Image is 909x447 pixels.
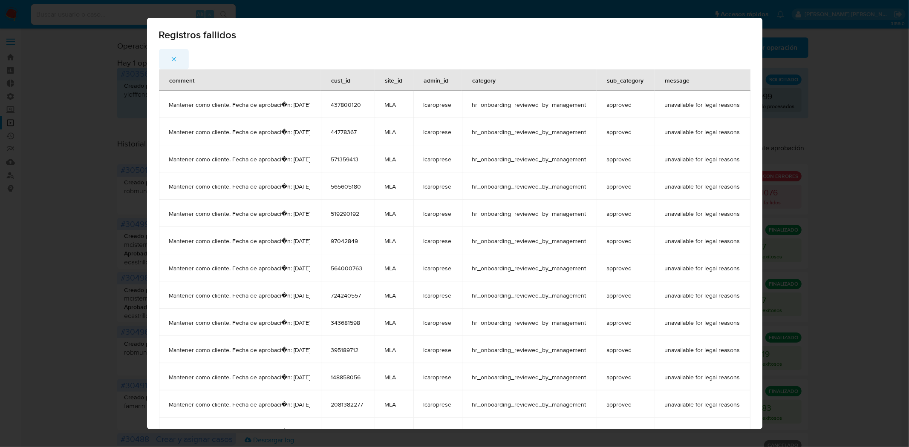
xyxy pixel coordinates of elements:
[159,70,205,90] div: comment
[331,401,364,408] span: 2081382277
[472,210,586,218] span: hr_onboarding_reviewed_by_management
[424,292,452,299] span: lcaroprese
[385,155,403,163] span: MLA
[665,401,740,408] span: unavailable for legal reasons
[665,264,740,272] span: unavailable for legal reasons
[169,373,311,381] span: Mantener como cliente. Fecha de aprobaci�n: [DATE]
[665,319,740,327] span: unavailable for legal reasons
[169,319,311,327] span: Mantener como cliente. Fecha de aprobaci�n: [DATE]
[597,70,654,90] div: sub_category
[385,373,403,381] span: MLA
[321,70,361,90] div: cust_id
[665,101,740,109] span: unavailable for legal reasons
[169,237,311,245] span: Mantener como cliente. Fecha de aprobaci�n: [DATE]
[607,346,644,354] span: approved
[424,428,452,436] span: lcaroprese
[331,155,364,163] span: 571359413
[472,237,586,245] span: hr_onboarding_reviewed_by_management
[472,128,586,136] span: hr_onboarding_reviewed_by_management
[331,237,364,245] span: 97042849
[472,428,586,436] span: hr_onboarding_reviewed_by_management
[385,264,403,272] span: MLA
[424,401,452,408] span: lcaroprese
[385,319,403,327] span: MLA
[472,292,586,299] span: hr_onboarding_reviewed_by_management
[607,237,644,245] span: approved
[169,346,311,354] span: Mantener como cliente. Fecha de aprobaci�n: [DATE]
[385,237,403,245] span: MLA
[462,70,506,90] div: category
[472,373,586,381] span: hr_onboarding_reviewed_by_management
[385,210,403,218] span: MLA
[331,101,364,109] span: 437800120
[331,346,364,354] span: 395189712
[472,183,586,190] span: hr_onboarding_reviewed_by_management
[665,210,740,218] span: unavailable for legal reasons
[385,101,403,109] span: MLA
[472,319,586,327] span: hr_onboarding_reviewed_by_management
[385,183,403,190] span: MLA
[472,101,586,109] span: hr_onboarding_reviewed_by_management
[331,373,364,381] span: 148858056
[607,292,644,299] span: approved
[607,319,644,327] span: approved
[385,401,403,408] span: MLA
[655,70,700,90] div: message
[607,183,644,190] span: approved
[472,401,586,408] span: hr_onboarding_reviewed_by_management
[607,401,644,408] span: approved
[472,264,586,272] span: hr_onboarding_reviewed_by_management
[665,292,740,299] span: unavailable for legal reasons
[169,401,311,408] span: Mantener como cliente. Fecha de aprobaci�n: [DATE]
[169,292,311,299] span: Mantener como cliente. Fecha de aprobaci�n: [DATE]
[169,264,311,272] span: Mantener como cliente. Fecha de aprobaci�n: [DATE]
[607,373,644,381] span: approved
[607,428,644,436] span: approved
[424,183,452,190] span: lcaroprese
[331,428,364,436] span: 43438717
[424,319,452,327] span: lcaroprese
[331,264,364,272] span: 564000763
[665,373,740,381] span: unavailable for legal reasons
[424,373,452,381] span: lcaroprese
[665,128,740,136] span: unavailable for legal reasons
[665,428,740,436] span: unavailable for legal reasons
[607,264,644,272] span: approved
[424,210,452,218] span: lcaroprese
[665,346,740,354] span: unavailable for legal reasons
[331,210,364,218] span: 519290192
[331,292,364,299] span: 724240557
[169,428,311,436] span: Mantener como cliente. Fecha de aprobaci�n: [DATE]
[385,428,403,436] span: MLA
[385,292,403,299] span: MLA
[414,70,459,90] div: admin_id
[169,101,311,109] span: Mantener como cliente. Fecha de aprobaci�n: [DATE]
[169,155,311,163] span: Mantener como cliente. Fecha de aprobaci�n: [DATE]
[385,128,403,136] span: MLA
[331,128,364,136] span: 44778367
[169,128,311,136] span: Mantener como cliente. Fecha de aprobaci�n: [DATE]
[169,183,311,190] span: Mantener como cliente. Fecha de aprobaci�n: [DATE]
[424,346,452,354] span: lcaroprese
[607,101,644,109] span: approved
[331,183,364,190] span: 565605180
[665,155,740,163] span: unavailable for legal reasons
[424,237,452,245] span: lcaroprese
[169,210,311,218] span: Mantener como cliente. Fecha de aprobaci�n: [DATE]
[472,346,586,354] span: hr_onboarding_reviewed_by_management
[607,128,644,136] span: approved
[331,319,364,327] span: 343681598
[424,128,452,136] span: lcaroprese
[424,264,452,272] span: lcaroprese
[665,237,740,245] span: unavailable for legal reasons
[159,30,750,40] span: Registros fallidos
[424,155,452,163] span: lcaroprese
[375,70,413,90] div: site_id
[424,101,452,109] span: lcaroprese
[607,210,644,218] span: approved
[607,155,644,163] span: approved
[665,183,740,190] span: unavailable for legal reasons
[385,346,403,354] span: MLA
[472,155,586,163] span: hr_onboarding_reviewed_by_management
